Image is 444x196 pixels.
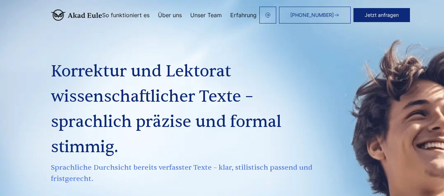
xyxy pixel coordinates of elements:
span: Sprachliche Durchsicht bereits verfasster Texte – klar, stilistisch passend und fristgerecht. [51,162,315,184]
span: [PHONE_NUMBER] [290,12,334,18]
a: Erfahrung [230,12,257,18]
img: logo [51,9,102,21]
a: [PHONE_NUMBER] [279,7,351,23]
a: So funktioniert es [102,12,150,18]
a: Über uns [158,12,182,18]
button: Jetzt anfragen [353,8,410,22]
h1: Korrektur und Lektorat wissenschaftlicher Texte – sprachlich präzise und formal stimmig. [51,59,315,160]
img: email [265,12,271,18]
a: Unser Team [190,12,222,18]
